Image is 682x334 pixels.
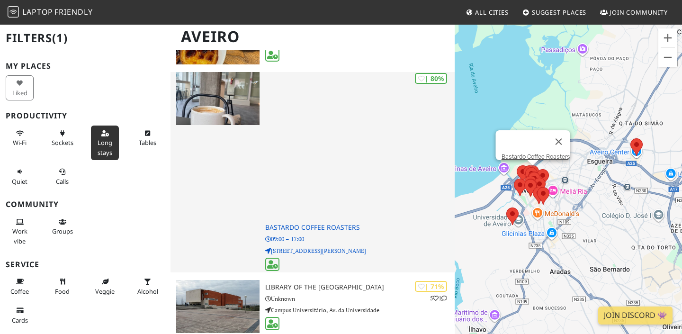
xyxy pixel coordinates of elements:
[12,316,28,325] span: Credit cards
[547,130,570,153] button: Fechar
[265,246,455,255] p: [STREET_ADDRESS][PERSON_NAME]
[475,8,509,17] span: All Cities
[48,126,76,151] button: Sockets
[12,227,27,245] span: People working
[10,287,29,296] span: Coffee
[98,138,112,156] span: Long stays
[265,235,455,244] p: 09:00 – 17:00
[8,4,93,21] a: LaptopFriendly LaptopFriendly
[170,280,455,333] a: Library of the University of Aveiro | 71% 51 Library of the [GEOGRAPHIC_DATA] Unknown Campus Univ...
[12,177,27,186] span: Quiet
[139,138,156,147] span: Work-friendly tables
[430,294,447,303] p: 5 1
[6,164,34,189] button: Quiet
[91,274,119,299] button: Veggie
[610,8,668,17] span: Join Community
[265,224,455,232] h3: Bastardo Coffee Roasters
[173,24,453,50] h1: Aveiro
[658,48,677,67] button: Diminuir o zoom
[532,8,587,17] span: Suggest Places
[6,200,165,209] h3: Community
[52,138,73,147] span: Power sockets
[6,214,34,249] button: Work vibe
[134,126,162,151] button: Tables
[415,73,447,84] div: | 80%
[596,4,672,21] a: Join Community
[54,7,92,17] span: Friendly
[415,281,447,292] div: | 71%
[265,306,455,315] p: Campus Universitário, Av. da Universidade
[502,153,570,160] a: Bastardo Coffee Roasters
[48,274,76,299] button: Food
[52,227,73,235] span: Group tables
[22,7,53,17] span: Laptop
[462,4,512,21] a: All Cities
[176,72,260,125] img: Bastardo Coffee Roasters
[265,294,455,303] p: Unknown
[95,287,115,296] span: Veggie
[176,280,260,333] img: Library of the University of Aveiro
[13,138,27,147] span: Stable Wi-Fi
[265,283,455,291] h3: Library of the [GEOGRAPHIC_DATA]
[6,274,34,299] button: Coffee
[519,4,591,21] a: Suggest Places
[8,6,19,18] img: LaptopFriendly
[658,28,677,47] button: Aumentar o zoom
[91,126,119,160] button: Long stays
[6,260,165,269] h3: Service
[134,274,162,299] button: Alcohol
[56,177,69,186] span: Video/audio calls
[6,126,34,151] button: Wi-Fi
[6,303,34,328] button: Cards
[6,111,165,120] h3: Productivity
[170,72,455,272] a: Bastardo Coffee Roasters | 80% Bastardo Coffee Roasters 09:00 – 17:00 [STREET_ADDRESS][PERSON_NAME]
[6,24,165,53] h2: Filters
[48,164,76,189] button: Calls
[6,62,165,71] h3: My Places
[52,30,68,45] span: (1)
[48,214,76,239] button: Groups
[137,287,158,296] span: Alcohol
[55,287,70,296] span: Food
